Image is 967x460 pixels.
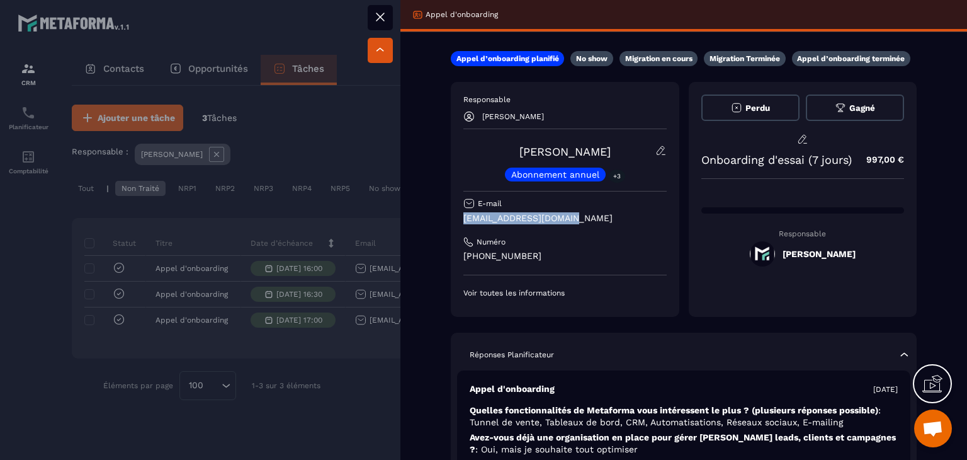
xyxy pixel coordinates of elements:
a: Ouvrir le chat [914,410,952,447]
p: Appel d'onboarding [426,9,498,20]
a: [PERSON_NAME] [519,145,611,158]
p: Quelles fonctionnalités de Metaforma vous intéressent le plus ? (plusieurs réponses possible) [470,405,898,428]
p: Réponses Planificateur [470,350,554,360]
p: Responsable [701,229,905,238]
span: Gagné [849,103,875,113]
p: Appel d’onboarding terminée [797,54,905,64]
button: Gagné [806,95,904,121]
p: Migration Terminée [710,54,780,64]
p: No show [576,54,608,64]
p: E-mail [478,198,502,209]
p: 997,00 € [854,147,904,172]
p: [PHONE_NUMBER] [463,250,667,262]
p: Onboarding d'essai (7 jours) [701,153,852,166]
span: Perdu [745,103,770,113]
h5: [PERSON_NAME] [783,249,856,259]
p: Numéro [477,237,506,247]
p: Appel d’onboarding planifié [456,54,559,64]
button: Perdu [701,95,800,121]
span: : Oui, mais je souhaite tout optimiser [475,444,638,454]
p: Migration en cours [625,54,693,64]
p: [EMAIL_ADDRESS][DOMAIN_NAME] [463,212,667,224]
p: Abonnement annuel [511,170,599,179]
p: Voir toutes les informations [463,288,667,298]
p: Avez-vous déjà une organisation en place pour gérer [PERSON_NAME] leads, clients et campagnes ? [470,432,898,456]
p: Appel d'onboarding [470,383,555,395]
p: [DATE] [873,384,898,394]
p: [PERSON_NAME] [482,112,544,121]
p: Responsable [463,95,667,105]
p: +3 [609,170,625,183]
